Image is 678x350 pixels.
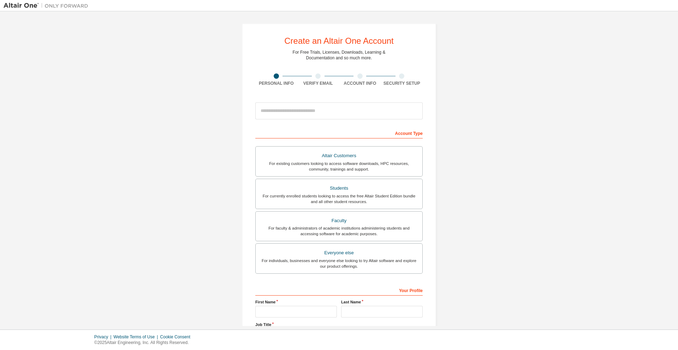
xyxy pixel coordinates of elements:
div: Personal Info [255,81,297,86]
div: Security Setup [381,81,423,86]
div: Create an Altair One Account [284,37,394,45]
div: Faculty [260,216,418,226]
div: Cookie Consent [160,334,194,340]
div: For currently enrolled students looking to access the free Altair Student Edition bundle and all ... [260,193,418,204]
div: Website Terms of Use [113,334,160,340]
label: First Name [255,299,337,305]
div: Altair Customers [260,151,418,161]
p: © 2025 Altair Engineering, Inc. All Rights Reserved. [94,340,195,346]
div: Account Info [339,81,381,86]
div: Verify Email [297,81,339,86]
img: Altair One [4,2,92,9]
label: Last Name [341,299,423,305]
label: Job Title [255,322,423,327]
div: Students [260,183,418,193]
div: Account Type [255,127,423,138]
div: Privacy [94,334,113,340]
div: For individuals, businesses and everyone else looking to try Altair software and explore our prod... [260,258,418,269]
div: For Free Trials, Licenses, Downloads, Learning & Documentation and so much more. [293,49,386,61]
div: For faculty & administrators of academic institutions administering students and accessing softwa... [260,225,418,237]
div: Your Profile [255,284,423,296]
div: Everyone else [260,248,418,258]
div: For existing customers looking to access software downloads, HPC resources, community, trainings ... [260,161,418,172]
